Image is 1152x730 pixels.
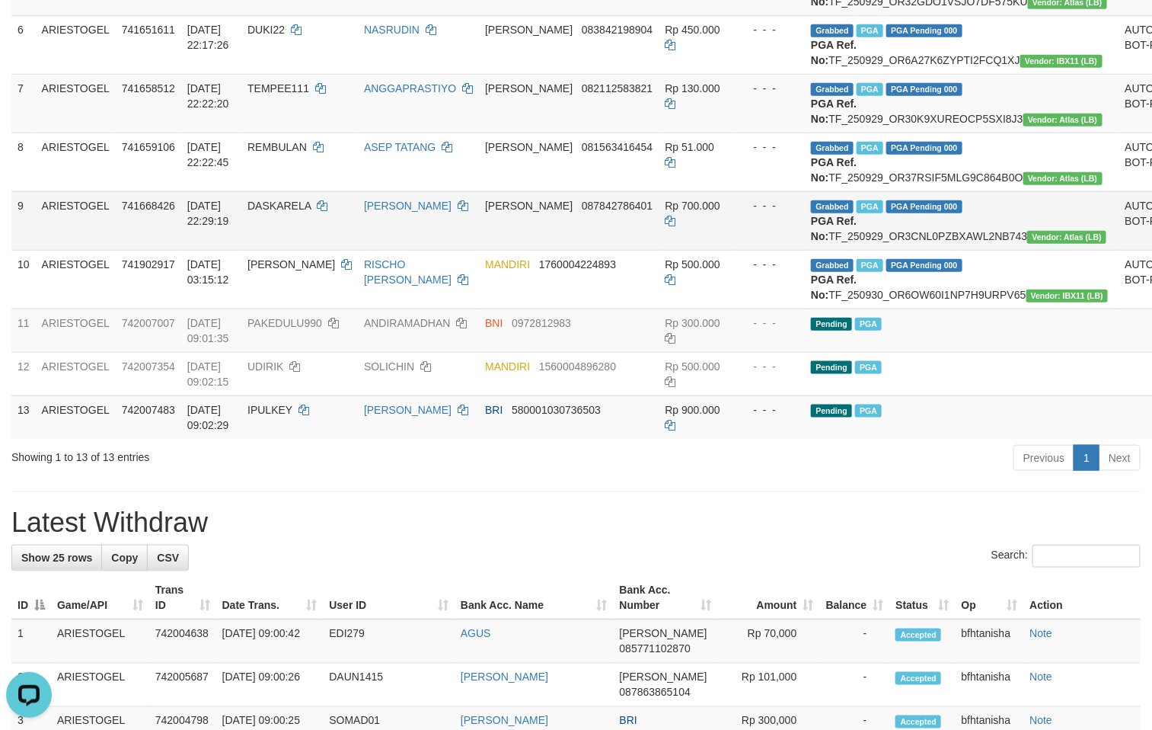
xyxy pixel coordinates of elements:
td: TF_250929_OR30K9XUREOCP5SXI8J3 [805,74,1118,133]
div: - - - [742,359,799,374]
span: Marked by bfhtanisha [857,142,883,155]
span: Vendor URL: https://dashboard.q2checkout.com/secure [1023,114,1103,126]
div: - - - [742,22,799,37]
th: User ID: activate to sort column ascending [323,576,455,620]
div: - - - [742,402,799,418]
td: 6 [11,15,36,74]
span: Rp 500.000 [665,258,720,271]
th: Bank Acc. Number: activate to sort column ascending [614,576,718,620]
span: [DATE] 22:22:20 [187,82,229,110]
a: Note [1030,628,1053,640]
span: PGA [855,405,882,418]
span: Rp 700.000 [665,200,720,212]
div: - - - [742,139,799,155]
span: Copy 083842198904 to clipboard [582,24,653,36]
a: Note [1030,671,1053,684]
span: [DATE] 22:17:26 [187,24,229,51]
a: Copy [101,545,148,571]
b: PGA Ref. No: [811,215,857,242]
span: Rp 900.000 [665,404,720,416]
th: Game/API: activate to sort column ascending [51,576,149,620]
span: Marked by bfhbrian [857,259,883,272]
td: bfhtanisha [956,664,1024,707]
th: Trans ID: activate to sort column ascending [149,576,216,620]
span: 741659106 [122,141,175,153]
a: [PERSON_NAME] [461,671,548,684]
span: Pending [811,318,852,331]
td: 11 [11,309,36,352]
span: Copy 1760004224893 to clipboard [539,258,616,271]
a: 1 [1074,445,1099,471]
td: 742005687 [149,664,216,707]
span: Grabbed [811,200,854,213]
label: Search: [991,545,1141,568]
a: Note [1030,715,1053,727]
b: PGA Ref. No: [811,156,857,184]
div: - - - [742,81,799,96]
span: MANDIRI [485,360,530,373]
td: ARIESTOGEL [51,620,149,664]
span: Marked by bfhtanisha [857,200,883,213]
td: ARIESTOGEL [36,15,116,74]
span: PGA [855,318,882,331]
td: - [820,620,890,664]
span: Copy 1560004896280 to clipboard [539,360,616,373]
td: ARIESTOGEL [36,74,116,133]
b: PGA Ref. No: [811,98,857,125]
span: Vendor URL: https://dashboard.q2checkout.com/secure [1027,231,1106,244]
td: 742004638 [149,620,216,664]
th: Op: activate to sort column ascending [956,576,1024,620]
td: 7 [11,74,36,133]
span: TEMPEE111 [247,82,309,94]
span: BRI [620,715,637,727]
span: Copy [111,552,138,564]
span: DUKI22 [247,24,285,36]
span: Pending [811,405,852,418]
span: 742007483 [122,404,175,416]
span: Show 25 rows [21,552,92,564]
span: 742007354 [122,360,175,373]
button: Open LiveChat chat widget [6,6,52,52]
span: Copy 0972812983 to clipboard [512,317,571,329]
span: Copy 580001030736503 to clipboard [512,404,601,416]
span: Copy 087863865104 to clipboard [620,687,691,699]
td: Rp 101,000 [717,664,819,707]
a: RISCHO [PERSON_NAME] [364,258,452,286]
span: Pending [811,361,852,374]
span: PAKEDULU990 [247,317,322,329]
span: IPULKEY [247,404,292,416]
span: Marked by bfhtanisha [857,24,883,37]
div: - - - [742,315,799,331]
span: Vendor URL: https://dashboard.q2checkout.com/secure [1020,55,1103,68]
span: Accepted [895,716,941,728]
span: Rp 300.000 [665,317,720,329]
span: PGA Pending [886,24,962,37]
th: Bank Acc. Name: activate to sort column ascending [455,576,614,620]
span: PGA [855,361,882,374]
span: Rp 130.000 [665,82,720,94]
span: Vendor URL: https://dashboard.q2checkout.com/secure [1026,290,1109,303]
a: [PERSON_NAME] [364,404,452,416]
td: 9 [11,191,36,250]
td: 10 [11,250,36,309]
span: [DATE] 09:02:29 [187,404,229,431]
span: [PERSON_NAME] [620,671,707,684]
span: [PERSON_NAME] [485,82,573,94]
span: Copy 082112583821 to clipboard [582,82,653,94]
th: Status: activate to sort column ascending [889,576,955,620]
span: CSV [157,552,179,564]
span: 741651611 [122,24,175,36]
span: Accepted [895,629,941,642]
span: MANDIRI [485,258,530,271]
td: ARIESTOGEL [51,664,149,707]
span: 742007007 [122,317,175,329]
span: Copy 085771102870 to clipboard [620,643,691,655]
span: Grabbed [811,259,854,272]
span: PGA Pending [886,200,962,213]
a: ANDIRAMADHAN [364,317,451,329]
td: Rp 70,000 [717,620,819,664]
a: Next [1099,445,1141,471]
td: bfhtanisha [956,620,1024,664]
span: BRI [485,404,503,416]
td: 8 [11,133,36,191]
